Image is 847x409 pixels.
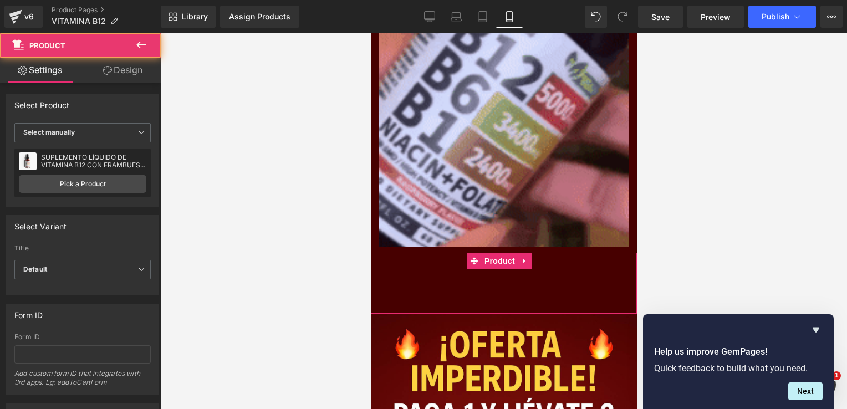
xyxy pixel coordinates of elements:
[161,6,216,28] a: New Library
[29,41,65,50] span: Product
[22,9,36,24] div: v6
[820,6,843,28] button: More
[14,333,151,341] div: Form ID
[496,6,523,28] a: Mobile
[182,12,208,22] span: Library
[14,244,151,255] label: Title
[809,323,823,336] button: Hide survey
[611,6,634,28] button: Redo
[147,219,161,236] a: Expand / Collapse
[19,175,146,193] a: Pick a Product
[14,369,151,394] div: Add custom form ID that integrates with 3rd apps. Eg: addToCartForm
[14,94,70,110] div: Select Product
[762,12,789,21] span: Publish
[654,345,823,359] h2: Help us improve GemPages!
[687,6,744,28] a: Preview
[14,304,43,320] div: Form ID
[14,216,67,231] div: Select Variant
[52,6,161,14] a: Product Pages
[229,12,290,21] div: Assign Products
[41,154,146,169] div: SUPLEMENTO LÍQUIDO DE VITAMINA B12 CON FRAMBUESA OFERTA 2X1
[4,6,43,28] a: v6
[832,371,841,380] span: 1
[52,17,106,25] span: VITAMINA B12
[654,363,823,374] p: Quick feedback to build what you need.
[19,152,37,170] img: pImage
[470,6,496,28] a: Tablet
[585,6,607,28] button: Undo
[701,11,731,23] span: Preview
[788,382,823,400] button: Next question
[748,6,816,28] button: Publish
[111,219,147,236] span: Product
[654,323,823,400] div: Help us improve GemPages!
[443,6,470,28] a: Laptop
[23,128,75,136] b: Select manually
[83,58,163,83] a: Design
[651,11,670,23] span: Save
[23,265,47,273] b: Default
[416,6,443,28] a: Desktop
